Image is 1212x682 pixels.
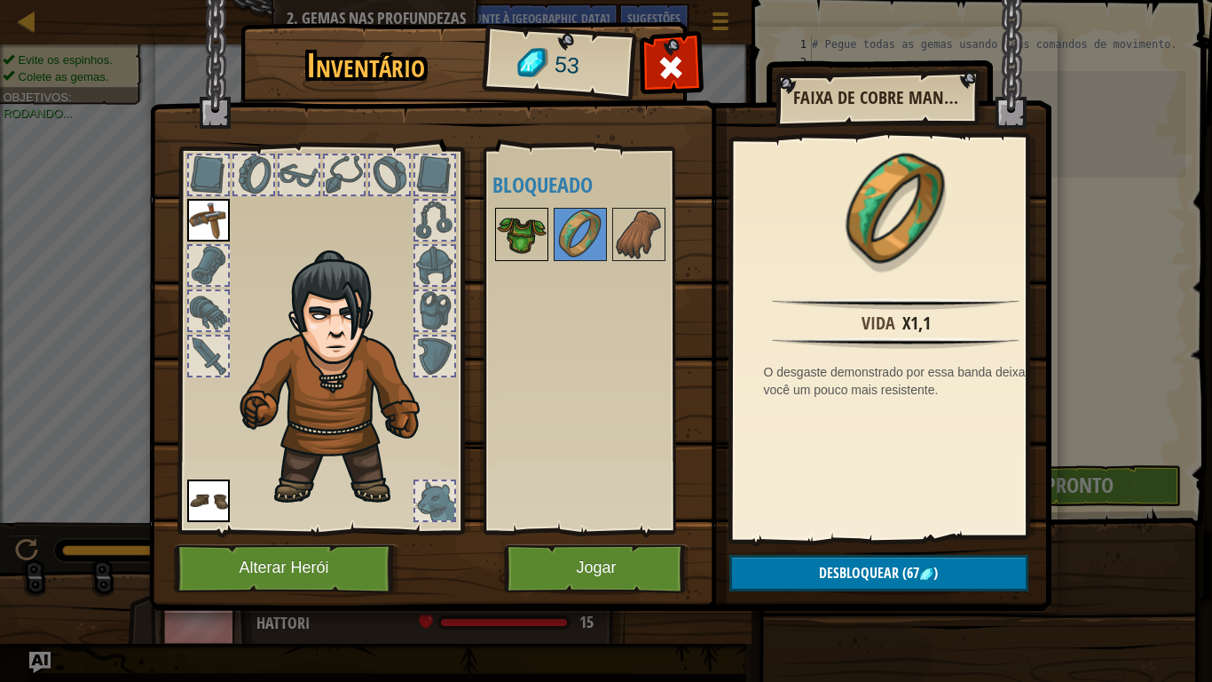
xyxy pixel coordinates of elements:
[232,250,449,508] img: hair_2.png
[492,170,593,199] font: Bloqueado
[553,52,579,78] font: 53
[614,210,664,259] img: portrait.png
[772,298,1019,310] img: hr.png
[838,153,954,268] img: portrait.png
[764,365,1026,397] font: O desgaste demonstrado por essa banda deixa você um pouco mais resistente.
[819,563,899,583] font: Desbloquear
[862,311,895,335] font: Vida
[239,559,328,577] font: Alterar Herói
[306,42,425,88] font: Inventário
[772,337,1019,349] img: hr.png
[187,199,230,242] img: portrait.png
[902,563,919,583] font: (67
[174,544,399,593] button: Alterar Herói
[729,555,1028,591] button: Desbloquear(67)
[919,567,933,582] img: gem.png
[504,544,689,593] button: Jogar
[793,85,991,109] font: Faixa de Cobre Manchada
[497,210,547,259] img: portrait.png
[187,480,230,522] img: portrait.png
[555,210,605,259] img: portrait.png
[933,563,938,583] font: )
[902,311,931,335] font: x1,1
[576,559,616,577] font: Jogar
